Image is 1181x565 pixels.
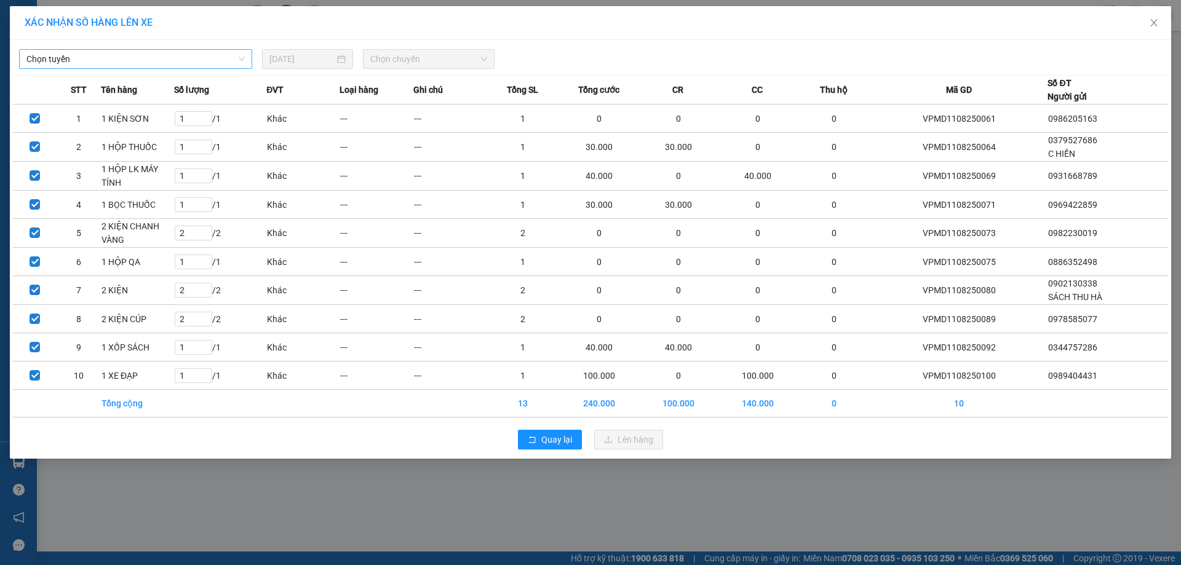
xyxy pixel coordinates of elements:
td: 140.000 [718,390,797,417]
span: Mã GD [946,83,972,97]
td: 0 [718,191,797,219]
span: up [202,284,209,291]
td: 7 [57,276,100,305]
span: Chọn tuyến [26,50,245,68]
span: Decrease Value [198,319,212,326]
td: 0 [797,248,870,276]
span: Tên hàng [101,83,137,97]
span: 0969422859 [1048,200,1097,210]
td: 0 [797,105,870,133]
td: 1 [487,162,560,191]
span: up [202,170,209,177]
span: 0931668789 [1048,171,1097,181]
td: 1 XE ĐẠP [101,362,174,390]
td: / 1 [174,333,266,362]
td: 0 [718,333,797,362]
td: Khác [266,219,340,248]
span: down [202,147,209,154]
td: VPMD1108250080 [870,276,1048,305]
span: Decrease Value [198,205,212,211]
td: 0 [718,305,797,333]
span: 0989404431 [1048,371,1097,381]
td: Khác [266,162,340,191]
td: / 1 [174,162,266,191]
span: up [202,341,209,348]
button: uploadLên hàng [594,430,663,449]
td: 30.000 [560,133,639,162]
td: --- [340,105,413,133]
span: close [1149,18,1159,28]
td: VPMD1108250075 [870,248,1048,276]
td: 8 [57,305,100,333]
td: Khác [266,191,340,219]
span: up [202,312,209,320]
span: up [202,227,209,234]
td: 9 [57,333,100,362]
span: Decrease Value [198,376,212,382]
td: --- [340,305,413,333]
td: --- [413,133,487,162]
td: Khác [266,305,340,333]
td: Khác [266,333,340,362]
td: --- [413,276,487,305]
td: 0 [560,305,639,333]
span: down [202,262,209,269]
td: 0 [560,105,639,133]
td: --- [340,276,413,305]
td: 2 KIỆN CHANH VÀNG [101,219,174,248]
span: up [202,198,209,205]
b: GỬI : VP [GEOGRAPHIC_DATA] [15,89,183,130]
span: down [202,319,209,326]
td: 0 [797,276,870,305]
span: STT [71,83,87,97]
td: VPMD1108250073 [870,219,1048,248]
span: Decrease Value [198,119,212,125]
td: 1 [487,333,560,362]
span: down [202,176,209,183]
td: 0 [797,390,870,417]
span: Decrease Value [198,147,212,154]
td: --- [413,362,487,390]
span: 0886352498 [1048,257,1097,267]
td: 0 [797,362,870,390]
td: 0 [639,248,718,276]
span: Increase Value [198,312,212,319]
span: up [202,112,209,119]
span: Decrease Value [198,290,212,297]
span: Thu hộ [820,83,848,97]
span: Quay lại [541,433,572,446]
td: 40.000 [560,162,639,191]
td: --- [413,162,487,191]
td: 0 [639,219,718,248]
td: 0 [797,333,870,362]
td: 5 [57,219,100,248]
td: --- [340,162,413,191]
td: 2 [57,133,100,162]
td: 0 [560,276,639,305]
td: 10 [57,362,100,390]
td: VPMD1108250064 [870,133,1048,162]
td: 40.000 [718,162,797,191]
span: up [202,255,209,263]
span: Increase Value [198,341,212,347]
td: 100.000 [560,362,639,390]
span: SÁCH THU HÀ [1048,292,1102,302]
td: 3 [57,162,100,191]
td: 40.000 [639,333,718,362]
td: 40.000 [560,333,639,362]
span: Increase Value [198,369,212,376]
td: VPMD1108250061 [870,105,1048,133]
td: Khác [266,276,340,305]
span: Tổng SL [507,83,538,97]
span: XÁC NHẬN SỐ HÀNG LÊN XE [25,17,153,28]
td: / 1 [174,133,266,162]
td: / 1 [174,105,266,133]
span: down [202,119,209,126]
td: 30.000 [560,191,639,219]
span: 0379527686 [1048,135,1097,145]
td: 13 [487,390,560,417]
span: CC [752,83,763,97]
span: ĐVT [266,83,284,97]
span: 0982230019 [1048,228,1097,238]
span: Increase Value [198,140,212,147]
